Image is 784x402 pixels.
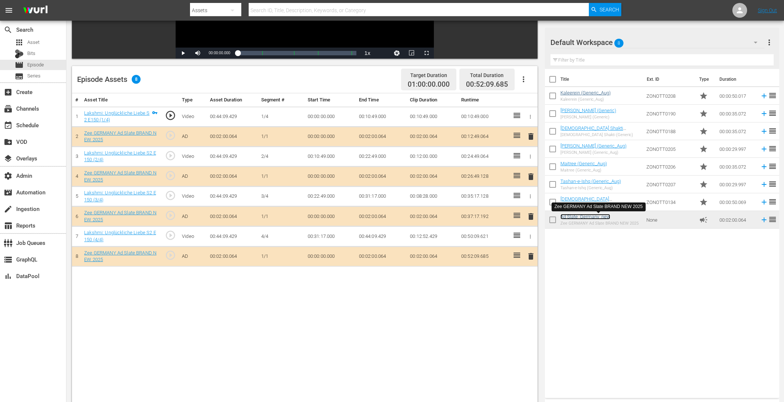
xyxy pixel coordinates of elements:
th: Asset Duration [207,93,258,107]
span: reorder [768,144,777,153]
td: 00:00:29.997 [716,176,757,193]
td: 8 [72,246,81,266]
td: 00:44:09.429 [207,187,258,207]
td: 00:08:28.000 [407,187,458,207]
span: delete [526,172,535,181]
span: 00:00:00.000 [209,51,230,55]
td: 1 [72,107,81,127]
span: Asset [15,38,24,47]
td: 00:02:00.064 [407,207,458,226]
a: Lakshmi: Unglückliche Liebe S2 E150 (1/4) [84,110,149,123]
span: reorder [768,215,777,224]
span: play_circle_outline [165,250,176,261]
td: 00:22:49.000 [356,146,407,166]
div: Episode Assets [77,75,141,84]
button: Search [589,3,621,16]
svg: Add to Episode [760,198,768,206]
td: 00:50:09.621 [458,226,510,246]
svg: Add to Episode [760,163,768,171]
div: Zee GERMANY Ad Slate BRAND NEW 2025 [560,221,639,226]
span: Bits [27,50,35,57]
th: Segment # [258,93,305,107]
span: play_circle_outline [165,110,176,121]
td: 00:10:49.000 [407,107,458,127]
span: delete [526,132,535,141]
td: 00:44:09.429 [207,226,258,246]
td: 00:02:00.064 [207,246,258,266]
button: Fullscreen [419,48,434,59]
span: reorder [768,91,777,100]
td: ZONOTT0208 [643,87,696,105]
a: Lakshmi: Unglückliche Liebe S2 E150 (4/4) [84,230,156,242]
th: Type [695,69,715,90]
td: ZONOTT0207 [643,176,696,193]
td: 00:00:35.072 [716,105,757,122]
td: 00:00:00.000 [305,167,356,187]
span: more_vert [765,38,774,47]
span: Job Queues [4,239,13,247]
a: Ad Slate_Germany_new [560,214,610,219]
td: AD [179,246,207,266]
span: reorder [768,180,777,188]
span: Promo [699,162,708,171]
div: [PERSON_NAME] (Generic) [560,115,616,119]
span: Promo [699,180,708,189]
span: Promo [699,91,708,100]
span: Episode [15,60,24,69]
td: 00:52:09.685 [458,246,510,266]
button: delete [526,171,535,182]
span: Asset [27,39,39,46]
span: Ad [699,215,708,224]
td: 00:02:00.064 [407,167,458,187]
td: 00:02:00.064 [207,167,258,187]
td: 00:02:00.064 [407,127,458,146]
span: Admin [4,171,13,180]
th: Ext. ID [642,69,694,90]
th: Clip Duration [407,93,458,107]
td: 00:44:09.429 [356,226,407,246]
span: DataPool [4,272,13,281]
div: Target Duration [408,70,450,80]
div: Zee GERMANY Ad Slate BRAND NEW 2025 [555,204,643,210]
svg: Add to Episode [760,110,768,118]
td: 00:31:17.000 [356,187,407,207]
td: 3/4 [258,187,305,207]
td: 00:02:00.064 [356,207,407,226]
td: Video [179,187,207,207]
svg: Add to Episode [760,180,768,188]
td: 00:00:00.000 [305,127,356,146]
span: Create [4,88,13,97]
button: delete [526,251,535,262]
td: 00:02:00.064 [407,246,458,266]
td: 00:44:09.429 [207,146,258,166]
td: 1/1 [258,246,305,266]
a: [DEMOGRAPHIC_DATA] Shakti (Generic) [560,125,626,136]
span: reorder [768,109,777,118]
span: Series [15,72,24,81]
td: ZONOTT0188 [643,122,696,140]
svg: Add to Episode [760,216,768,224]
span: Search [600,3,619,16]
span: play_circle_outline [165,190,176,201]
th: Title [560,69,643,90]
span: Ingestion [4,205,13,214]
a: Tashan-e-Ishq (Generic_Aug) [560,179,621,184]
td: ZONOTT0205 [643,140,696,158]
td: 00:10:49.000 [356,107,407,127]
div: Progress Bar [238,51,356,55]
span: 00:52:09.685 [466,80,508,89]
div: Total Duration [466,70,508,80]
td: 00:02:00.064 [207,127,258,146]
span: reorder [768,197,777,206]
button: Play [176,48,190,59]
td: 00:02:00.064 [207,207,258,226]
a: Kaleerein (Generic_Aug) [560,90,611,96]
div: Default Workspace [550,32,765,53]
span: 8 [614,35,624,51]
td: AD [179,167,207,187]
td: 00:00:00.000 [305,207,356,226]
td: 00:00:35.072 [716,122,757,140]
span: play_circle_outline [165,210,176,221]
a: Zee GERMANY Ad Slate BRAND NEW 2025 [84,250,156,263]
svg: Add to Episode [760,145,768,153]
